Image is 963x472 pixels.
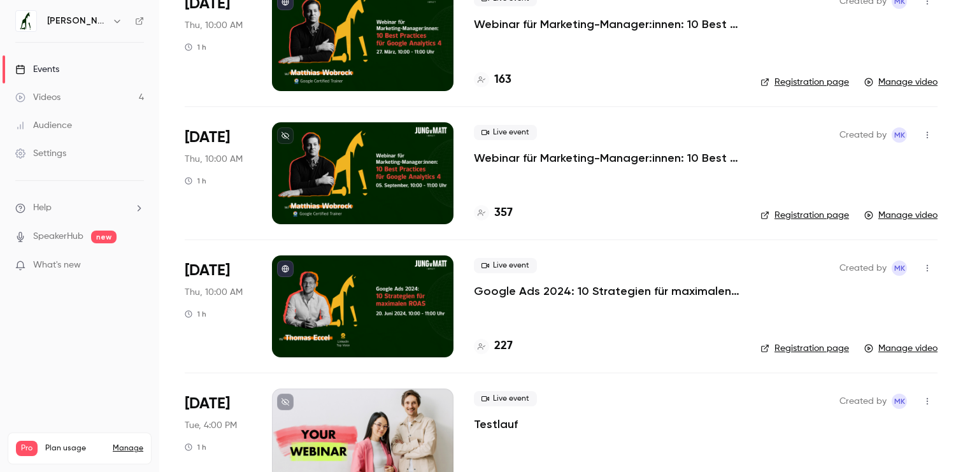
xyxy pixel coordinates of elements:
span: Thu, 10:00 AM [185,286,243,299]
span: [DATE] [185,261,230,281]
a: SpeakerHub [33,230,83,243]
a: Google Ads 2024: 10 Strategien für maximalen ROAS [474,283,740,299]
span: MK [894,394,905,409]
span: Live event [474,391,537,406]
a: Registration page [760,209,849,222]
div: Settings [15,147,66,160]
a: 163 [474,71,511,89]
span: Live event [474,125,537,140]
a: Registration page [760,76,849,89]
h4: 163 [494,71,511,89]
a: Registration page [760,342,849,355]
a: 357 [474,204,513,222]
li: help-dropdown-opener [15,201,144,215]
a: Manage [113,443,143,454]
div: 1 h [185,309,206,319]
span: Milena Kunz [892,127,907,143]
div: Sep 5 Thu, 10:00 AM (Europe/Zurich) [185,122,252,224]
span: Pro [16,441,38,456]
div: Events [15,63,59,76]
span: Plan usage [45,443,105,454]
a: Manage video [864,342,938,355]
div: Jun 20 Thu, 10:00 AM (Europe/Zurich) [185,255,252,357]
div: Videos [15,91,61,104]
div: 1 h [185,42,206,52]
span: Tue, 4:00 PM [185,419,237,432]
img: Jung von Matt IMPACT [16,11,36,31]
a: Webinar für Marketing-Manager:innen: 10 Best Practices für Google Analytics 4 [474,150,740,166]
span: Help [33,201,52,215]
span: What's new [33,259,81,272]
a: 227 [474,338,513,355]
div: Audience [15,119,72,132]
a: Manage video [864,76,938,89]
div: 1 h [185,442,206,452]
span: Thu, 10:00 AM [185,19,243,32]
h6: [PERSON_NAME] von [PERSON_NAME] IMPACT [47,15,107,27]
a: Testlauf [474,417,518,432]
a: Webinar für Marketing-Manager:innen: 10 Best Practices für Google Analytics 4 [474,17,740,32]
div: 1 h [185,176,206,186]
span: Created by [839,127,887,143]
span: MK [894,127,905,143]
span: Milena Kunz [892,394,907,409]
span: Milena Kunz [892,261,907,276]
span: [DATE] [185,127,230,148]
span: new [91,231,117,243]
iframe: Noticeable Trigger [129,260,144,271]
span: Live event [474,258,537,273]
span: [DATE] [185,394,230,414]
a: Manage video [864,209,938,222]
h4: 357 [494,204,513,222]
span: Created by [839,394,887,409]
h4: 227 [494,338,513,355]
span: Created by [839,261,887,276]
span: Thu, 10:00 AM [185,153,243,166]
span: MK [894,261,905,276]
